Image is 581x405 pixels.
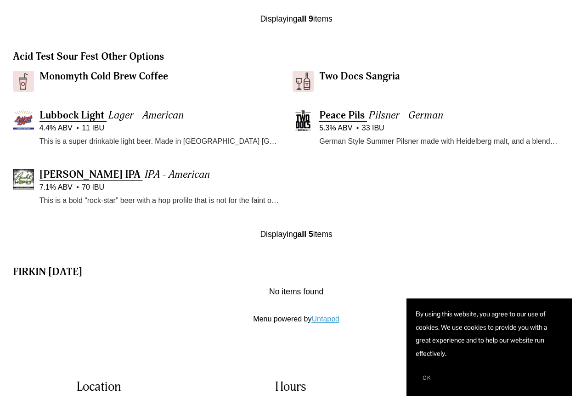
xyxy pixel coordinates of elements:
b: all 5 [298,230,313,239]
span: 5.3% ABV [319,123,352,134]
a: Lubbock Light [39,109,107,122]
span: Pilsner - German [369,109,443,122]
button: OK [416,369,438,387]
section: Cookie banner [406,298,572,396]
p: By using this website, you agree to our use of cookies. We use cookies to provide you with a grea... [416,308,563,360]
img: Two Docs Sangria [293,71,314,92]
a: Peace Pils [319,109,367,122]
p: This is a super drinkable light beer. Made in [GEOGRAPHIC_DATA] [GEOGRAPHIC_DATA]. Perfect for wa... [39,135,279,147]
h4: Hours [197,378,384,395]
b: all 9 [298,14,313,23]
span: [PERSON_NAME] IPA [39,168,141,181]
span: Monomyth Cold Brew Coffee [39,70,168,83]
h4: Location [6,378,192,395]
span: 33 IBU [356,123,384,134]
span: Lubbock Light [39,109,104,122]
span: Peace Pils [319,109,365,122]
p: This is a bold “rock-star” beer with a hop profile that is not for the faint of heart. We feel th... [39,195,279,207]
span: OK [423,374,431,382]
img: Monomyth Cold Brew Coffee [13,71,34,92]
h4: Contact [389,378,575,395]
img: Buddy Hoppy IPA [13,169,34,190]
span: Lager - American [108,109,184,122]
span: 7.1% ABV [39,182,73,193]
p: German Style Summer Pilsner made with Heidelberg malt, and a blend of Hüll Melon / Mandarina Bava... [319,135,559,147]
h3: Acid Test Sour Fest Other Options [13,50,580,63]
a: Untappd [311,315,339,323]
span: 70 IBU [76,182,104,193]
span: 4.4% ABV [39,123,73,134]
img: Lubbock Light [13,110,34,131]
span: Two Docs Sangria [319,70,400,83]
span: IPA - American [145,168,210,181]
h3: FIRKIN [DATE] [13,265,580,279]
a: [PERSON_NAME] IPA [39,168,143,181]
img: Peace Pils [293,110,314,131]
span: 11 IBU [76,123,104,134]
